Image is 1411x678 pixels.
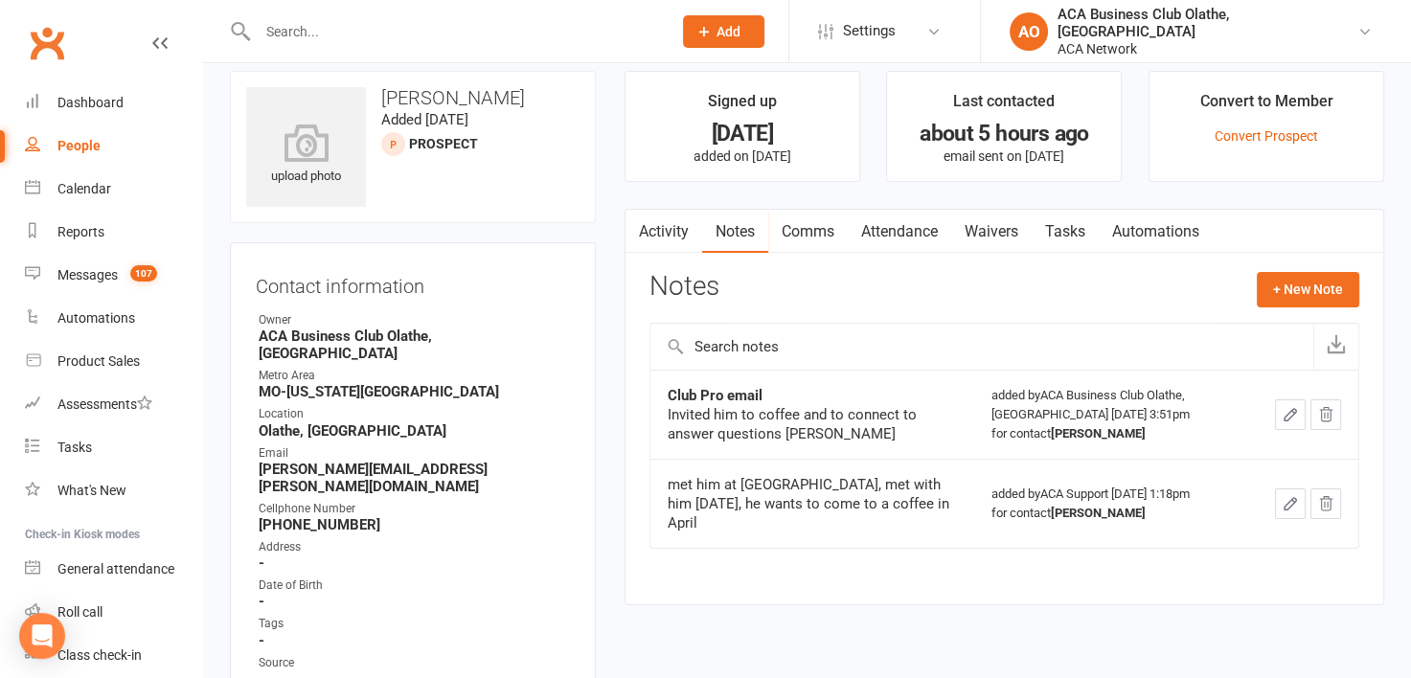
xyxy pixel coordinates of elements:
button: Add [683,15,764,48]
input: Search... [252,18,658,45]
a: General attendance kiosk mode [25,548,202,591]
button: + New Note [1257,272,1359,306]
div: Signed up [708,89,777,124]
strong: ACA Business Club Olathe, [GEOGRAPHIC_DATA] [259,328,570,362]
a: Comms [768,210,848,254]
div: Metro Area [259,367,570,385]
p: added on [DATE] [643,148,842,164]
a: Class kiosk mode [25,634,202,677]
strong: [PERSON_NAME] [1051,426,1146,441]
div: Automations [57,310,135,326]
div: Owner [259,311,570,329]
div: ACA Business Club Olathe, [GEOGRAPHIC_DATA] [1058,6,1357,40]
h3: Notes [649,272,719,306]
strong: [PHONE_NUMBER] [259,516,570,533]
a: Waivers [951,210,1032,254]
strong: Club Pro email [668,387,762,404]
div: Class check-in [57,647,142,663]
a: Dashboard [25,81,202,124]
strong: - [259,593,570,610]
div: Reports [57,224,104,239]
span: Add [717,24,740,39]
a: Activity [626,210,702,254]
div: Roll call [57,604,102,620]
h3: Contact information [256,268,570,297]
a: Calendar [25,168,202,211]
strong: - [259,554,570,572]
div: Assessments [57,396,152,412]
div: Email [259,444,570,463]
a: Notes [702,210,768,254]
div: Calendar [57,181,111,196]
div: Open Intercom Messenger [19,613,65,659]
div: upload photo [246,124,366,187]
div: General attendance [57,561,174,576]
strong: [PERSON_NAME] [1051,506,1146,520]
div: about 5 hours ago [904,124,1104,144]
div: Source [259,654,570,672]
div: Tasks [57,440,92,455]
div: Invited him to coffee and to connect to answer questions [PERSON_NAME] [668,405,957,443]
strong: - [259,632,570,649]
div: People [57,138,101,153]
div: Cellphone Number [259,500,570,518]
time: Added [DATE] [381,111,468,128]
a: Messages 107 [25,254,202,297]
div: Messages [57,267,118,282]
a: Tasks [1032,210,1099,254]
a: Convert Prospect [1215,128,1318,144]
div: for contact [991,504,1240,523]
div: added by ACA Business Club Olathe, [GEOGRAPHIC_DATA] [DATE] 3:51pm [991,386,1240,443]
div: Product Sales [57,353,140,369]
div: Date of Birth [259,576,570,595]
div: Location [259,405,570,423]
strong: Olathe, [GEOGRAPHIC_DATA] [259,422,570,440]
div: Convert to Member [1200,89,1333,124]
a: What's New [25,469,202,512]
a: Clubworx [23,19,71,67]
div: Dashboard [57,95,124,110]
div: ACA Network [1058,40,1357,57]
strong: [PERSON_NAME][EMAIL_ADDRESS][PERSON_NAME][DOMAIN_NAME] [259,461,570,495]
div: AO [1010,12,1048,51]
a: Reports [25,211,202,254]
h3: [PERSON_NAME] [246,87,580,108]
div: [DATE] [643,124,842,144]
a: Automations [1099,210,1213,254]
div: for contact [991,424,1240,443]
input: Search notes [650,324,1313,370]
span: Settings [843,10,896,53]
strong: MO-[US_STATE][GEOGRAPHIC_DATA] [259,383,570,400]
a: Automations [25,297,202,340]
a: Product Sales [25,340,202,383]
div: met him at [GEOGRAPHIC_DATA], met with him [DATE], he wants to come to a coffee in April [668,475,957,532]
div: What's New [57,483,126,498]
a: Assessments [25,383,202,426]
a: Roll call [25,591,202,634]
div: Last contacted [953,89,1055,124]
div: Address [259,538,570,556]
a: Attendance [848,210,951,254]
snap: prospect [409,136,478,151]
a: People [25,124,202,168]
p: email sent on [DATE] [904,148,1104,164]
div: added by ACA Support [DATE] 1:18pm [991,485,1240,523]
div: Tags [259,615,570,633]
a: Tasks [25,426,202,469]
span: 107 [130,265,157,282]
